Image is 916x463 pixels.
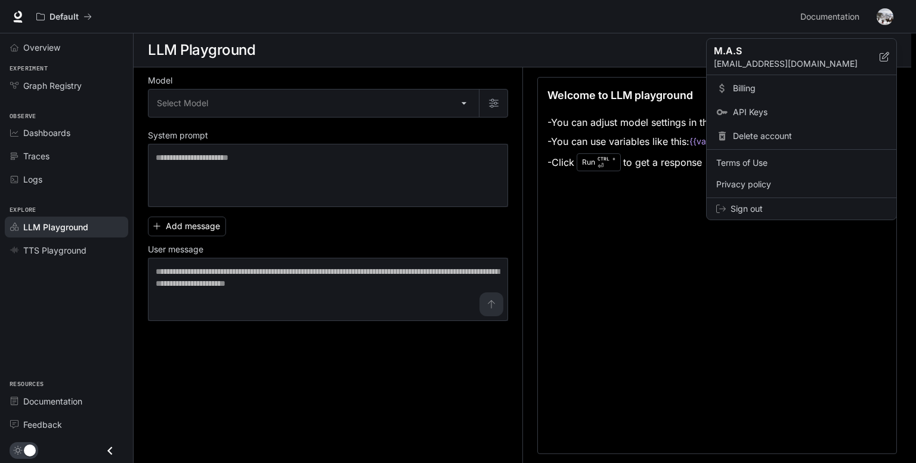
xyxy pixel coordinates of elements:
span: Sign out [731,203,887,215]
span: Terms of Use [716,157,887,169]
span: Privacy policy [716,178,887,190]
p: [EMAIL_ADDRESS][DOMAIN_NAME] [714,58,880,70]
div: Delete account [709,125,894,147]
a: Terms of Use [709,152,894,174]
div: M.A.S[EMAIL_ADDRESS][DOMAIN_NAME] [707,39,896,75]
a: Billing [709,78,894,99]
span: Delete account [733,130,887,142]
span: Billing [733,82,887,94]
a: API Keys [709,101,894,123]
p: M.A.S [714,44,861,58]
div: Sign out [707,198,896,220]
a: Privacy policy [709,174,894,195]
span: API Keys [733,106,887,118]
